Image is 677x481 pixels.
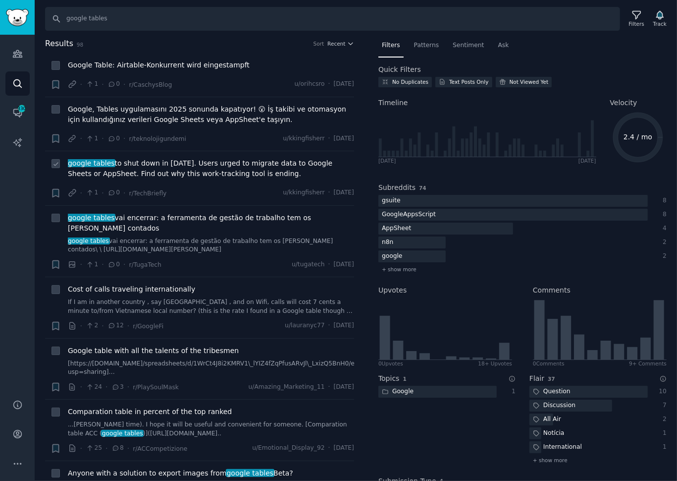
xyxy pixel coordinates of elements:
span: + show more [533,457,568,464]
div: n8n [378,237,397,249]
span: 0 [107,80,120,89]
input: Search Keyword [45,7,620,31]
h2: Flair [529,373,544,384]
div: 10 [658,387,667,396]
span: google tables [101,430,144,437]
span: · [127,443,129,454]
div: 2 [658,252,667,261]
span: r/TugaTech [129,261,161,268]
div: Track [653,20,667,27]
button: Recent [327,40,354,47]
img: GummySearch logo [6,9,29,26]
span: · [123,188,125,198]
span: + show more [382,266,417,273]
span: r/teknolojigundemi [129,135,186,142]
span: r/GoogleFi [133,323,163,330]
div: Text Posts Only [449,78,488,85]
a: google tablesvai encerrar: a ferramenta de gestão de trabalho tem os [PERSON_NAME] contados\ \ [U... [68,237,354,254]
div: Sort [313,40,324,47]
div: Question [529,386,574,398]
span: 25 [86,444,102,453]
h2: Quick Filters [378,64,421,75]
span: Patterns [414,41,439,50]
span: Google table with all the talents of the tribesmen [68,346,239,356]
span: Filters [382,41,400,50]
div: All Air [529,414,565,426]
span: r/TechBriefly [129,190,166,197]
div: 0 Comment s [533,360,565,367]
div: 7 [658,401,667,410]
span: · [102,188,104,198]
div: google [378,250,406,263]
span: to shut down in [DATE]. Users urged to migrate data to Google Sheets or AppSheet. Find out why th... [68,158,354,179]
div: International [529,441,585,454]
div: 2 [658,415,667,424]
span: 1 [86,188,98,197]
span: · [328,188,330,197]
a: Comparation table in percent of the top ranked [68,407,232,417]
span: [DATE] [334,383,354,392]
span: [DATE] [334,80,354,89]
span: · [105,443,107,454]
span: Results [45,38,73,50]
div: Google [378,386,417,398]
span: · [123,133,125,144]
h2: Comments [533,285,571,296]
span: 2 [86,321,98,330]
span: google tables [226,469,274,477]
span: google tables [67,159,115,167]
div: 2 [658,238,667,247]
span: · [328,321,330,330]
span: 74 [419,185,426,191]
span: 12 [107,321,124,330]
div: Discussion [529,400,579,412]
span: · [80,321,82,331]
a: Google, Tables uygulamasını 2025 sonunda kapatıyor! 😮 İş takibi ve otomasyon için kullandığınız v... [68,104,354,125]
span: · [102,259,104,270]
span: r/CaschysBlog [129,81,172,88]
div: 4 [658,224,667,233]
a: ...[PERSON_NAME] time). I hope it will be useful and convenient for someone. [Comparation table A... [68,421,354,438]
a: google tablesto shut down in [DATE]. Users urged to migrate data to Google Sheets or AppSheet. Fi... [68,158,354,179]
span: Timeline [378,98,408,108]
h2: Subreddits [378,182,416,193]
span: · [102,79,104,90]
span: · [80,133,82,144]
div: No Duplicates [392,78,428,85]
span: · [80,382,82,392]
a: Cost of calls traveling internationally [68,284,195,295]
span: 1 [86,134,98,143]
span: 0 [107,134,120,143]
span: google tables [67,214,115,222]
button: Track [650,8,670,29]
a: Google Table: Airtable-Konkurrent wird eingestampft [68,60,250,70]
span: r/ACCompetizione [133,445,187,452]
span: [DATE] [334,260,354,269]
span: · [123,79,125,90]
span: · [328,260,330,269]
span: google tables [67,238,109,244]
span: u/lauranyc77 [285,321,324,330]
a: If I am in another country , say [GEOGRAPHIC_DATA] , and on Wifi, calls will cost 7 cents a minut... [68,298,354,315]
span: · [102,133,104,144]
span: · [328,80,330,89]
a: 330 [5,101,30,125]
span: u/kkingfisherr [283,134,324,143]
div: Filters [629,20,644,27]
span: · [80,188,82,198]
a: [https://[DOMAIN_NAME]/spreadsheets/d/1WrCt4J8i2KMRV1\_lYIZ4fZqPfusARvJl\_LxizQ5BnH0/edit?usp=sha... [68,360,354,377]
span: · [123,259,125,270]
h2: Upvotes [378,285,407,296]
span: · [80,259,82,270]
span: 330 [17,105,26,112]
span: · [127,321,129,331]
span: [DATE] [334,134,354,143]
span: 37 [548,376,555,382]
span: [DATE] [334,321,354,330]
div: gsuite [378,195,404,207]
span: 1 [403,376,407,382]
div: 1 [658,443,667,452]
